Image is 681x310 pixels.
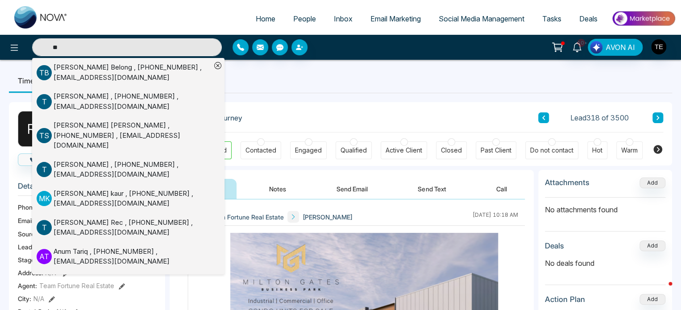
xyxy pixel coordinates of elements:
[400,179,464,199] button: Send Text
[439,14,524,23] span: Social Media Management
[54,160,211,180] div: [PERSON_NAME] , [PHONE_NUMBER] , [EMAIL_ADDRESS][DOMAIN_NAME]
[37,162,52,177] p: T
[18,216,35,225] span: Email:
[545,178,590,187] h3: Attachments
[570,10,606,27] a: Deals
[545,295,585,304] h3: Action Plan
[325,10,361,27] a: Inbox
[54,91,211,112] div: [PERSON_NAME] , [PHONE_NUMBER] , [EMAIL_ADDRESS][DOMAIN_NAME]
[473,211,518,223] div: [DATE] 10:18 AM
[639,294,665,305] button: Add
[340,146,367,155] div: Qualified
[18,229,40,239] span: Source:
[39,281,114,290] span: Team Fortune Real Estate
[570,112,629,123] span: Lead 318 of 3500
[606,42,635,53] span: AVON AI
[370,14,421,23] span: Email Marketing
[37,191,52,206] p: M k
[361,10,430,27] a: Email Marketing
[245,146,276,155] div: Contacted
[592,146,602,155] div: Hot
[590,41,602,54] img: Lead Flow
[18,294,31,303] span: City :
[54,120,211,151] div: [PERSON_NAME] [PERSON_NAME] , [PHONE_NUMBER] , [EMAIL_ADDRESS][DOMAIN_NAME]
[247,10,284,27] a: Home
[588,39,643,56] button: AVON AI
[651,39,666,54] img: User Avatar
[386,146,422,155] div: Active Client
[639,178,665,188] button: Add
[566,39,588,54] a: 10+
[533,10,570,27] a: Tasks
[18,203,38,212] span: Phone:
[478,179,525,199] button: Call
[37,65,52,80] p: T B
[54,189,211,209] div: [PERSON_NAME] kaur , [PHONE_NUMBER] , [EMAIL_ADDRESS][DOMAIN_NAME]
[303,212,353,222] span: [PERSON_NAME]
[579,14,598,23] span: Deals
[9,69,55,93] li: Timeline
[611,8,676,29] img: Market-place.gif
[45,269,56,277] span: N/A
[530,146,573,155] div: Do not contact
[37,94,52,109] p: T
[54,218,211,238] div: [PERSON_NAME] Rec , [PHONE_NUMBER] , [EMAIL_ADDRESS][DOMAIN_NAME]
[18,153,61,166] button: Call
[18,281,37,290] span: Agent:
[14,6,68,29] img: Nova CRM Logo
[37,249,52,264] p: A T
[441,146,462,155] div: Closed
[430,10,533,27] a: Social Media Management
[54,247,211,267] div: Anum Tariq , [PHONE_NUMBER] , [EMAIL_ADDRESS][DOMAIN_NAME]
[18,242,50,252] span: Lead Type:
[256,14,275,23] span: Home
[18,268,56,277] span: Address:
[295,146,322,155] div: Engaged
[577,39,585,47] span: 10+
[334,14,353,23] span: Inbox
[621,146,638,155] div: Warm
[481,146,511,155] div: Past Client
[545,258,665,269] p: No deals found
[18,182,156,195] h3: Details
[18,255,37,265] span: Stage:
[18,111,54,147] div: R A
[545,241,564,250] h3: Deals
[651,280,672,301] iframe: Intercom live chat
[542,14,561,23] span: Tasks
[293,14,316,23] span: People
[639,240,665,251] button: Add
[210,212,284,222] span: Team Fortune Real Estate
[319,179,386,199] button: Send Email
[37,220,52,235] p: T
[639,178,665,186] span: Add
[284,10,325,27] a: People
[33,294,44,303] span: N/A
[54,62,211,83] div: [PERSON_NAME] Belong , [PHONE_NUMBER] , [EMAIL_ADDRESS][DOMAIN_NAME]
[251,179,304,199] button: Notes
[545,198,665,215] p: No attachments found
[37,128,52,143] p: T S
